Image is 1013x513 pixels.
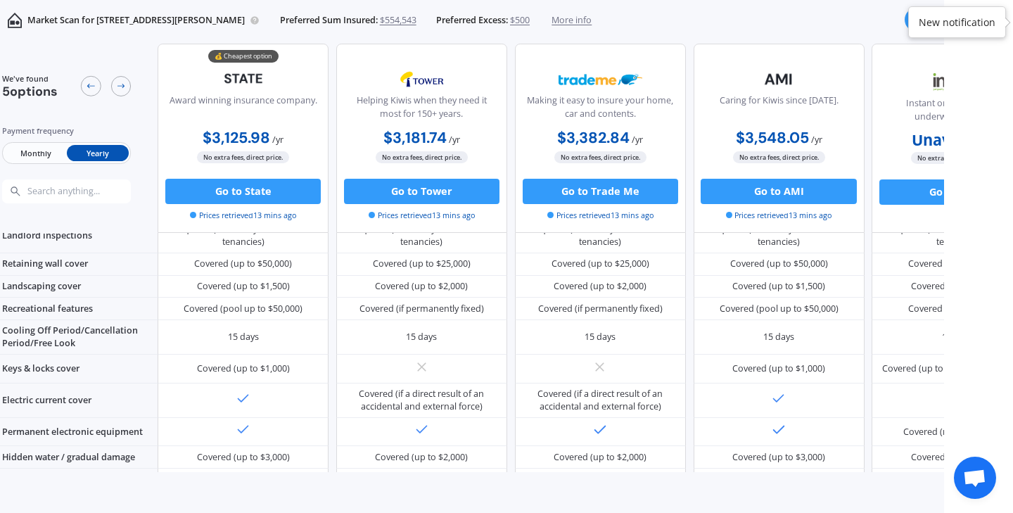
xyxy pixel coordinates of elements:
button: Go to AMI [701,179,856,204]
span: Yearly [67,145,129,161]
div: Required (3 monthly and between tenancies) [703,223,855,248]
span: Prices retrieved 13 mins ago [190,209,296,220]
div: Required (3 monthly and between tenancies) [346,223,498,248]
div: Covered (up to $2,500) [911,280,1004,293]
button: Go to Tower [344,179,499,204]
span: Monthly [4,145,66,161]
span: No extra fees, direct price. [197,151,289,163]
div: Covered (up to $2,000) [554,280,646,293]
div: 15 days [585,331,616,343]
b: $3,181.74 [383,127,447,147]
span: No extra fees, direct price. [733,151,825,163]
span: $554,543 [380,14,416,27]
div: Covered (up to $3,000) [911,451,1004,464]
div: 15 days [942,331,973,343]
div: Required (3 monthly and between tenancies) [524,223,676,248]
div: Covered (if a direct result of an accidental and external force) [524,388,676,413]
b: $3,548.05 [736,127,809,147]
span: No extra fees, direct price. [554,151,646,163]
span: / yr [449,133,460,145]
span: / yr [632,133,643,145]
div: Covered (up to $25,000) [552,258,649,270]
div: Covered (up to $3,000) [197,451,290,464]
p: Market Scan for [STREET_ADDRESS][PERSON_NAME] [27,14,245,27]
div: 15 days [406,331,437,343]
button: Go to Trade Me [523,179,678,204]
div: Making it easy to insure your home, car and contents. [525,94,675,126]
input: Search anything... [26,185,155,196]
div: Covered (up to $1,500) [197,280,290,293]
div: Covered (pool up to $50,000) [184,303,302,315]
div: Covered (if a direct result of an accidental and external force) [346,388,498,413]
div: Covered (up to $2,000) [554,451,646,464]
span: Prices retrieved 13 mins ago [726,209,832,220]
div: 15 days [763,331,794,343]
button: Go to State [165,179,321,204]
img: home-and-contents.b802091223b8502ef2dd.svg [7,13,23,28]
b: Unavailable [912,134,1002,146]
div: Covered (up to $2,000) [375,451,468,464]
div: 15 days [228,331,259,343]
span: We've found [2,73,58,84]
span: 5 options [2,83,58,100]
div: Covered (up to $50,000) [194,258,292,270]
img: AMI-text-1.webp [737,63,821,95]
div: Covered (if permanently fixed) [359,303,484,315]
div: Covered (if permanently fixed) [538,303,663,315]
span: No extra fees, direct price. [376,151,468,163]
span: Preferred Excess: [436,14,508,27]
img: Tower.webp [380,63,464,95]
span: Prices retrieved 13 mins ago [369,209,475,220]
span: No extra fees, direct price. [911,152,1003,164]
div: Covered (up to $3,000) [732,451,825,464]
span: More info [552,14,592,27]
div: Covered (up to $50,000) [730,258,828,270]
div: Open chat [954,457,996,499]
div: Award winning insurance company. [170,94,317,126]
div: Caring for Kiwis since [DATE]. [720,94,839,126]
span: Prices retrieved 13 mins ago [547,209,654,220]
div: Payment frequency [2,125,132,137]
div: Covered (up to $1,000) [732,362,825,375]
b: $3,382.84 [557,127,630,147]
div: New notification [919,15,995,30]
div: Covered (up to $1,500) [732,280,825,293]
div: Covered (up to $2,000) [375,280,468,293]
span: / yr [811,133,822,145]
div: Required (3 monthly and between tenancies) [167,223,319,248]
div: Covered (up to $1,000) [197,362,290,375]
div: Covered (pool up to $50,000) [720,303,839,315]
div: 💰 Cheapest option [208,49,279,62]
div: Covered (up to $25,000) [373,258,471,270]
span: $500 [510,14,530,27]
img: State-text-1.webp [201,63,285,93]
span: Preferred Sum Insured: [280,14,378,27]
b: $3,125.98 [203,127,270,147]
div: Covered (reasonable cost) [903,426,1011,438]
img: Trademe.webp [559,63,642,95]
img: Initio.webp [915,66,999,98]
div: Covered (up to $45,000) [908,303,1006,315]
span: / yr [272,133,283,145]
div: Helping Kiwis when they need it most for 150+ years. [347,94,496,126]
div: Covered (up to $25,000) [908,258,1006,270]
